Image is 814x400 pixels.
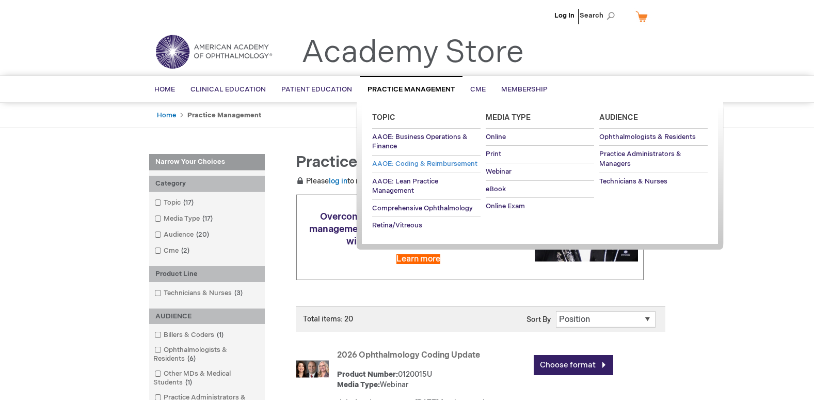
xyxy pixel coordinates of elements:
span: CME [470,85,486,94]
span: AAOE: Business Operations & Finance [372,133,468,151]
span: Webinar [486,167,512,176]
a: Technicians & Nurses3 [152,288,247,298]
span: Search [580,5,619,26]
span: 17 [200,214,215,223]
span: Print [486,150,501,158]
span: 6 [185,355,198,363]
strong: Media Type: [337,380,380,389]
strong: Product Number: [337,370,398,379]
span: 1 [214,331,226,339]
span: 1 [183,378,195,387]
a: Media Type17 [152,214,217,224]
span: AAOE: Lean Practice Management [372,177,438,195]
span: Total items: 20 [303,315,353,324]
span: AAOE: Coding & Reimbursement [372,160,477,168]
a: Academy Store [301,34,524,71]
span: Audience [599,113,638,122]
span: Clinical Education [190,85,266,94]
div: Product Line [149,266,265,282]
span: Practice Management [296,153,458,172]
span: Topic [372,113,395,122]
span: Online [486,133,506,141]
a: Cme2 [152,246,194,256]
span: Please to receive member pricing [296,177,438,186]
span: Practice Administrators & Managers [599,150,681,168]
a: log in [329,177,347,186]
span: Retina/Vitreous [372,221,422,229]
a: Other MDs & Medical Students1 [152,369,262,388]
a: 2026 Ophthalmology Coding Update [337,350,480,360]
span: Home [154,85,175,94]
a: Ophthalmologists & Residents6 [152,345,262,364]
span: 17 [181,198,196,207]
span: Overcome your complex coding and practice management challenges. Schedule a consultation with an ... [309,211,528,247]
span: 2 [179,247,192,255]
span: 20 [194,230,212,239]
span: Practice Management [368,85,455,94]
strong: Narrow Your Choices [149,154,265,171]
span: Online Exam [486,202,525,210]
span: Comprehensive Ophthalmology [372,204,473,212]
strong: Practice Management [187,111,261,119]
a: Home [157,111,176,119]
span: 3 [232,289,245,297]
span: Membership [501,85,548,94]
a: Log In [554,11,574,20]
a: Billers & Coders1 [152,330,228,340]
div: 0120015U Webinar [337,370,529,390]
img: 2026 Ophthalmology Coding Update [296,352,329,386]
a: Audience20 [152,230,213,240]
div: AUDIENCE [149,309,265,325]
span: Technicians & Nurses [599,177,667,186]
span: Ophthalmologists & Residents [599,133,696,141]
div: Category [149,176,265,192]
span: eBook [486,185,506,193]
span: Patient Education [281,85,352,94]
a: Learn more [396,254,440,264]
a: Topic17 [152,198,198,208]
label: Sort By [526,315,551,324]
span: Media Type [486,113,531,122]
a: Choose format [534,355,613,375]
